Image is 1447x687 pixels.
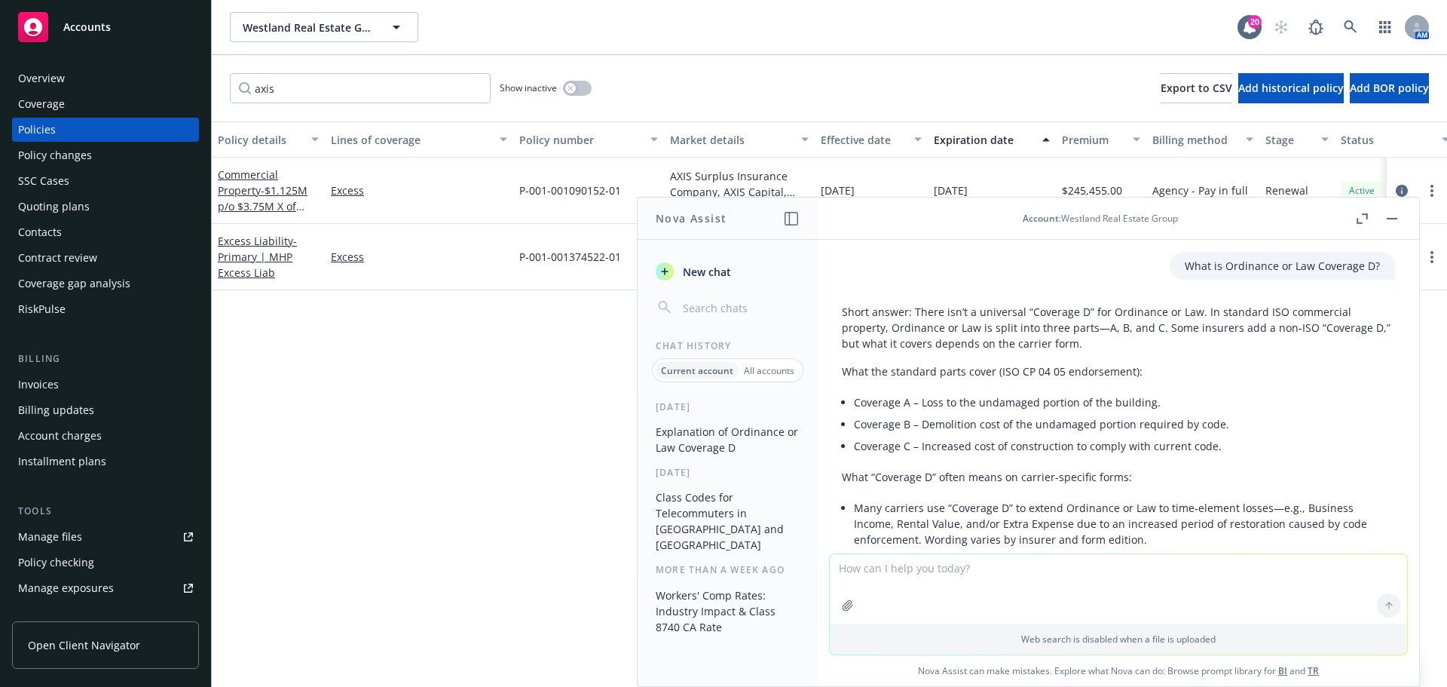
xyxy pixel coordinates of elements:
[331,249,507,265] a: Excess
[12,271,199,296] a: Coverage gap analysis
[1335,12,1366,42] a: Search
[218,183,307,229] span: - $1.125M p/o $3.75M X of $3.75M Primary
[1023,212,1178,225] div: : Westland Real Estate Group
[218,132,302,148] div: Policy details
[230,73,491,103] input: Filter by keyword...
[18,246,97,270] div: Contract review
[325,121,513,158] button: Lines of coverage
[1423,248,1441,266] a: more
[1266,12,1296,42] a: Start snowing
[842,363,1395,379] p: What the standard parts cover (ISO CP 04 05 endorsement):
[638,339,818,352] div: Chat History
[1062,132,1124,148] div: Premium
[680,264,731,280] span: New chat
[1350,73,1429,103] button: Add BOR policy
[519,132,641,148] div: Policy number
[815,121,928,158] button: Effective date
[12,373,199,397] a: Invoices
[12,66,199,90] a: Overview
[1152,132,1237,148] div: Billing method
[18,297,66,321] div: RiskPulse
[218,234,297,280] a: Excess Liability
[1161,73,1232,103] button: Export to CSV
[18,373,59,397] div: Invoices
[842,304,1395,351] p: Short answer: There isn’t a universal “Coverage D” for Ordinance or Law. In standard ISO commerci...
[1308,664,1319,677] a: TR
[650,419,806,460] button: Explanation of Ordinance or Law Coverage D
[12,246,199,270] a: Contract review
[854,497,1395,551] li: Many carriers use “Coverage D” to extend Ordinance or Law to time‑element losses—e.g., Business I...
[1301,12,1331,42] a: Report a Bug
[12,576,199,600] a: Manage exposures
[934,132,1033,148] div: Expiration date
[12,424,199,448] a: Account charges
[212,121,325,158] button: Policy details
[18,169,69,193] div: SSC Cases
[218,234,297,280] span: - Primary | MHP Excess Liab
[664,121,815,158] button: Market details
[12,525,199,549] a: Manage files
[1393,182,1411,200] a: circleInformation
[1347,184,1377,198] span: Active
[638,466,818,479] div: [DATE]
[63,21,111,33] span: Accounts
[18,424,102,448] div: Account charges
[842,469,1395,485] p: What “Coverage D” often means on carrier-specific forms:
[28,637,140,653] span: Open Client Navigator
[824,655,1413,686] span: Nova Assist can make mistakes. Explore what Nova can do: Browse prompt library for and
[744,364,794,377] p: All accounts
[650,258,806,285] button: New chat
[1146,121,1259,158] button: Billing method
[821,132,905,148] div: Effective date
[1370,12,1400,42] a: Switch app
[1265,182,1308,198] span: Renewal
[638,400,818,413] div: [DATE]
[18,195,90,219] div: Quoting plans
[12,169,199,193] a: SSC Cases
[1161,81,1232,95] span: Export to CSV
[661,364,733,377] p: Current account
[331,132,491,148] div: Lines of coverage
[18,143,92,167] div: Policy changes
[243,20,373,35] span: Westland Real Estate Group
[934,182,968,198] span: [DATE]
[12,398,199,422] a: Billing updates
[12,504,199,519] div: Tools
[1062,182,1122,198] span: $245,455.00
[1056,121,1146,158] button: Premium
[12,92,199,116] a: Coverage
[1259,121,1335,158] button: Stage
[1248,15,1262,29] div: 20
[12,220,199,244] a: Contacts
[656,210,727,226] h1: Nova Assist
[513,121,664,158] button: Policy number
[18,551,94,575] div: Policy checking
[650,485,806,557] button: Class Codes for Telecommuters in [GEOGRAPHIC_DATA] and [GEOGRAPHIC_DATA]
[18,118,56,142] div: Policies
[18,66,65,90] div: Overview
[821,182,855,198] span: [DATE]
[12,118,199,142] a: Policies
[18,92,65,116] div: Coverage
[12,449,199,474] a: Installment plans
[12,297,199,321] a: RiskPulse
[331,182,507,198] a: Excess
[1238,73,1344,103] button: Add historical policy
[1238,81,1344,95] span: Add historical policy
[928,121,1056,158] button: Expiration date
[12,6,199,48] a: Accounts
[519,182,621,198] span: P-001-001090152-01
[12,602,199,626] a: Manage certificates
[680,297,800,318] input: Search chats
[230,12,418,42] button: Westland Real Estate Group
[854,413,1395,435] li: Coverage B – Demolition cost of the undamaged portion required by code.
[670,132,792,148] div: Market details
[1185,258,1380,274] p: What is Ordinance or Law Coverage D?
[650,583,806,639] button: Workers' Comp Rates: Industry Impact & Class 8740 CA Rate
[18,576,114,600] div: Manage exposures
[519,249,621,265] span: P-001-001374522-01
[18,525,82,549] div: Manage files
[500,81,557,94] span: Show inactive
[1023,212,1059,225] span: Account
[1423,182,1441,200] a: more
